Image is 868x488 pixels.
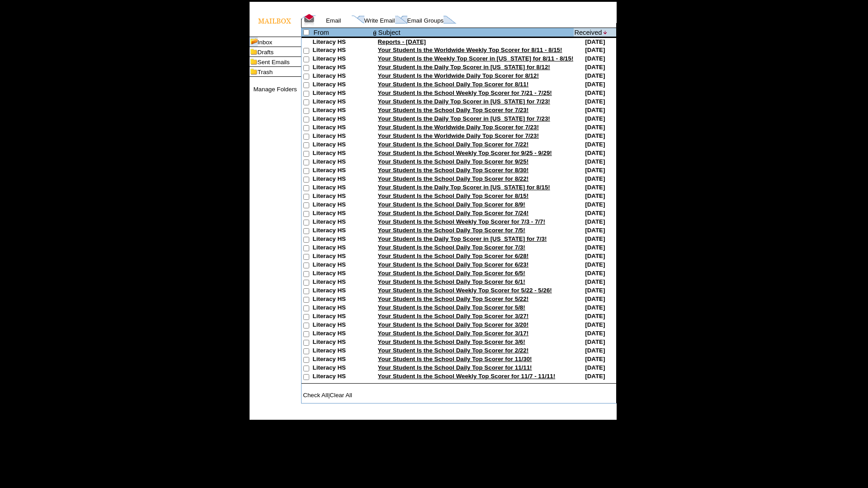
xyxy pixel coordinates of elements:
td: Literacy HS [313,141,372,150]
td: Literacy HS [313,98,372,107]
a: Your Student Is the School Daily Top Scorer for 7/5! [378,227,525,234]
td: Literacy HS [313,47,372,55]
a: Your Student Is the Worldwide Daily Top Scorer for 8/12! [378,72,539,79]
nobr: [DATE] [585,304,605,311]
td: Literacy HS [313,210,372,218]
nobr: [DATE] [585,244,605,251]
a: Your Student Is the School Daily Top Scorer for 7/3! [378,244,525,251]
a: Reports - [DATE] [378,38,426,45]
a: Your Student Is the School Weekly Top Scorer for 11/7 - 11/11! [378,373,556,380]
nobr: [DATE] [585,330,605,337]
td: Literacy HS [313,330,372,338]
nobr: [DATE] [585,150,605,156]
a: Manage Folders [253,86,297,93]
td: Literacy HS [313,150,372,158]
a: Your Student Is the School Daily Top Scorer for 3/20! [378,321,529,328]
img: folder_icon.gif [250,57,258,66]
a: Email Groups [407,17,444,24]
td: Literacy HS [313,244,372,253]
td: | [302,392,396,399]
img: attach file [372,28,377,37]
a: Your Student Is the Daily Top Scorer in [US_STATE] for 7/23! [378,98,550,105]
td: Literacy HS [313,278,372,287]
nobr: [DATE] [585,278,605,285]
img: black_spacer.gif [301,403,617,404]
nobr: [DATE] [585,338,605,345]
nobr: [DATE] [585,89,605,96]
a: Your Student Is the School Daily Top Scorer for 3/27! [378,313,529,319]
td: Literacy HS [313,338,372,347]
nobr: [DATE] [585,38,605,45]
td: Literacy HS [313,184,372,192]
td: Literacy HS [313,347,372,356]
a: Drafts [258,49,274,56]
a: Your Student Is the Daily Top Scorer in [US_STATE] for 7/3! [378,235,547,242]
a: Clear All [330,392,352,399]
nobr: [DATE] [585,313,605,319]
td: Literacy HS [313,218,372,227]
a: Your Student Is the Worldwide Weekly Top Scorer for 8/11 - 8/15! [378,47,562,53]
a: Your Student Is the School Daily Top Scorer for 7/23! [378,107,529,113]
img: folder_icon_pick.gif [250,37,258,47]
nobr: [DATE] [585,253,605,259]
td: Literacy HS [313,321,372,330]
nobr: [DATE] [585,218,605,225]
a: Your Student Is the School Daily Top Scorer for 6/1! [378,278,525,285]
a: Your Student Is the School Daily Top Scorer for 5/8! [378,304,525,311]
nobr: [DATE] [585,270,605,277]
img: table_footer_right.gif [607,412,617,420]
td: Literacy HS [313,296,372,304]
nobr: [DATE] [585,184,605,191]
td: Literacy HS [313,373,372,381]
nobr: [DATE] [585,364,605,371]
nobr: [DATE] [585,72,605,79]
a: Write Email [364,17,395,24]
nobr: [DATE] [585,107,605,113]
a: Your Student Is the School Daily Top Scorer for 3/6! [378,338,525,345]
img: table_footer_left.gif [250,412,259,420]
td: Literacy HS [313,167,372,175]
a: Your Student Is the Weekly Top Scorer in [US_STATE] for 8/11 - 8/15! [378,55,574,62]
a: Your Student Is the School Daily Top Scorer for 9/25! [378,158,529,165]
td: Literacy HS [313,64,372,72]
td: Literacy HS [313,253,372,261]
nobr: [DATE] [585,64,605,70]
td: Literacy HS [313,124,372,132]
td: Literacy HS [313,235,372,244]
a: Trash [258,69,273,75]
nobr: [DATE] [585,347,605,354]
nobr: [DATE] [585,55,605,62]
a: Inbox [258,39,273,46]
td: Literacy HS [313,364,372,373]
nobr: [DATE] [585,115,605,122]
a: Your Student Is the School Daily Top Scorer for 5/22! [378,296,529,302]
td: Literacy HS [313,158,372,167]
a: Your Student Is the Worldwide Daily Top Scorer for 7/23! [378,124,539,131]
nobr: [DATE] [585,201,605,208]
nobr: [DATE] [585,210,605,216]
td: Literacy HS [313,270,372,278]
a: Your Student Is the School Weekly Top Scorer for 9/25 - 9/29! [378,150,552,156]
a: Your Student Is the Daily Top Scorer in [US_STATE] for 8/15! [378,184,550,191]
nobr: [DATE] [585,227,605,234]
nobr: [DATE] [585,321,605,328]
a: Your Student Is the School Daily Top Scorer for 8/11! [378,81,529,88]
a: Your Student Is the School Daily Top Scorer for 8/15! [378,192,529,199]
td: Literacy HS [313,227,372,235]
td: Literacy HS [313,313,372,321]
nobr: [DATE] [585,98,605,105]
nobr: [DATE] [585,141,605,148]
a: Check All [303,392,328,399]
img: arrow_down.gif [604,31,608,34]
a: Your Student Is the Worldwide Daily Top Scorer for 7/23! [378,132,539,139]
a: Your Student Is the School Daily Top Scorer for 8/22! [378,175,529,182]
a: Your Student Is the School Daily Top Scorer for 8/30! [378,167,529,174]
a: Your Student Is the School Daily Top Scorer for 7/22! [378,141,529,148]
a: Your Student Is the School Weekly Top Scorer for 7/3 - 7/7! [378,218,545,225]
nobr: [DATE] [585,132,605,139]
a: Your Student Is the School Daily Top Scorer for 11/11! [378,364,532,371]
nobr: [DATE] [585,296,605,302]
td: Literacy HS [313,115,372,124]
nobr: [DATE] [585,235,605,242]
td: Literacy HS [313,356,372,364]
